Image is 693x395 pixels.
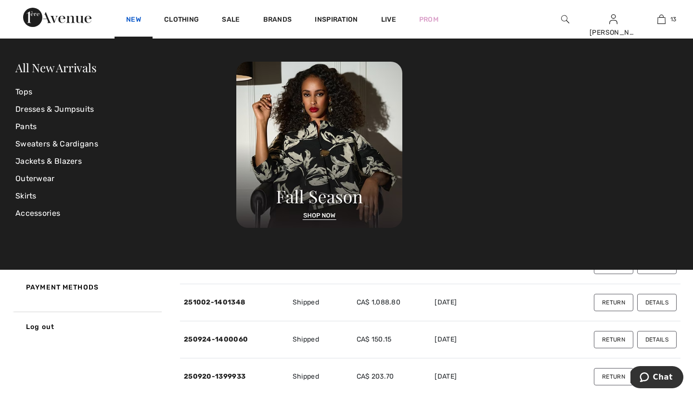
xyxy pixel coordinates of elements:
[289,321,353,358] td: Shipped
[15,135,236,153] a: Sweaters & Cardigans
[638,13,685,25] a: 13
[184,372,245,381] a: 250920-1399933
[184,298,245,306] a: 251002-1401348
[609,14,617,24] a: Sign In
[431,321,543,358] td: [DATE]
[289,284,353,321] td: Shipped
[637,331,677,348] button: Details
[126,15,141,26] a: New
[431,284,543,321] td: [DATE]
[594,331,633,348] button: Return
[609,13,617,25] img: My Info
[15,83,236,101] a: Tops
[590,27,637,38] div: [PERSON_NAME]
[315,15,358,26] span: Inspiration
[594,368,633,385] button: Return
[657,13,666,25] img: My Bag
[670,15,677,24] span: 13
[263,15,292,26] a: Brands
[13,273,162,302] a: Payment Methods
[381,14,396,25] a: Live
[15,205,236,222] a: Accessories
[222,15,240,26] a: Sale
[561,13,569,25] img: search the website
[15,170,236,187] a: Outerwear
[15,153,236,170] a: Jackets & Blazers
[184,335,248,343] a: 250924-1400060
[15,118,236,135] a: Pants
[23,8,91,27] img: 1ère Avenue
[15,101,236,118] a: Dresses & Jumpsuits
[353,321,431,358] td: CA$ 150.15
[15,187,236,205] a: Skirts
[594,294,633,311] button: Return
[637,294,677,311] button: Details
[13,312,162,342] a: Log out
[236,62,402,228] img: 250825120107_a8d8ca038cac6.jpg
[630,366,683,390] iframe: Opens a widget where you can chat to one of our agents
[15,60,96,75] a: All New Arrivals
[353,284,431,321] td: CA$ 1,088.80
[164,15,199,26] a: Clothing
[419,14,438,25] a: Prom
